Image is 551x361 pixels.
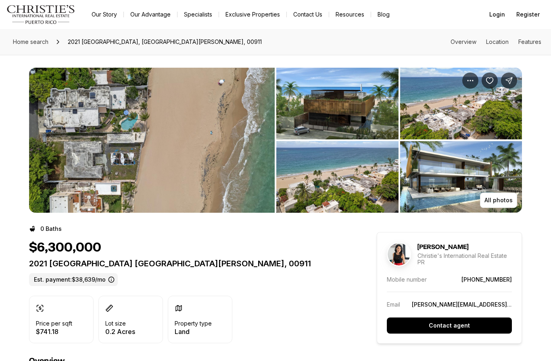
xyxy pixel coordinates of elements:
p: Mobile number [387,276,427,283]
span: Register [516,11,540,18]
span: 2021 [GEOGRAPHIC_DATA], [GEOGRAPHIC_DATA][PERSON_NAME], 00911 [65,35,265,48]
p: 0 Baths [40,226,62,232]
span: Login [489,11,505,18]
button: All photos [480,193,517,208]
p: All photos [484,197,513,203]
a: Home search [10,35,52,48]
a: Blog [371,9,396,20]
span: Home search [13,38,48,45]
li: 2 of 6 [276,68,522,213]
p: Land [175,328,212,335]
p: Contact agent [429,322,470,329]
button: Property options [462,73,478,89]
a: Our Story [85,9,123,20]
li: 1 of 6 [29,68,275,213]
button: Save Property: 2021 CALLE ITALIA [482,73,498,89]
button: View image gallery [400,141,522,213]
button: Contact Us [287,9,329,20]
p: Email [387,301,400,308]
button: Register [511,6,545,23]
div: Listing Photos [29,68,522,213]
button: Login [484,6,510,23]
a: Specialists [177,9,219,20]
button: Share Property: 2021 CALLE ITALIA [501,73,517,89]
a: Skip to: Location [486,38,509,45]
h1: $6,300,000 [29,240,101,255]
p: 2021 [GEOGRAPHIC_DATA] [GEOGRAPHIC_DATA][PERSON_NAME], 00911 [29,259,348,268]
nav: Page section menu [451,39,541,45]
p: Property type [175,320,212,327]
button: Contact agent [387,317,512,334]
p: Lot size [105,320,126,327]
a: Skip to: Features [518,38,541,45]
p: 0.2 Acres [105,328,135,335]
p: Christie's International Real Estate PR [417,253,512,266]
p: Price per sqft [36,320,72,327]
button: View image gallery [276,141,399,213]
button: View image gallery [276,68,399,139]
a: [PHONE_NUMBER] [461,276,512,283]
a: Exclusive Properties [219,9,286,20]
h5: [PERSON_NAME] [417,243,468,251]
a: Resources [329,9,371,20]
button: View image gallery [29,68,275,213]
a: Skip to: Overview [451,38,476,45]
img: logo [6,5,75,24]
a: Our Advantage [124,9,177,20]
button: View image gallery [400,68,522,139]
p: $741.18 [36,328,72,335]
label: Est. payment: $38,639/mo [29,273,118,286]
